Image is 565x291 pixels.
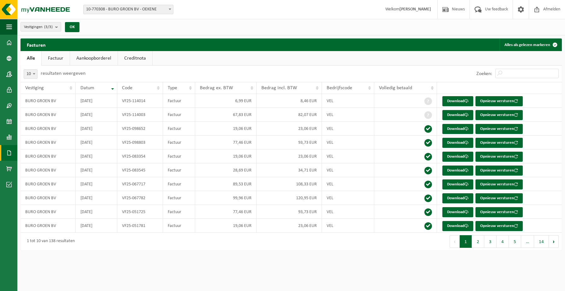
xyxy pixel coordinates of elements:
td: Factuur [163,94,195,108]
td: BURO GROEN BV [20,191,76,205]
a: Aankoopborderel [70,51,118,66]
td: VF25-114003 [117,108,163,122]
td: BURO GROEN BV [20,122,76,136]
td: 108,33 EUR [257,177,322,191]
td: VF25-098652 [117,122,163,136]
td: VEL [322,149,374,163]
td: BURO GROEN BV [20,136,76,149]
span: Datum [80,85,94,90]
button: Opnieuw versturen [475,179,523,189]
td: Factuur [163,177,195,191]
td: Factuur [163,136,195,149]
td: VEL [322,219,374,233]
strong: [PERSON_NAME] [399,7,431,12]
button: Opnieuw versturen [475,138,523,148]
count: (3/3) [44,25,53,29]
td: 6,99 EUR [195,94,257,108]
td: [DATE] [76,191,117,205]
a: Download [442,124,473,134]
a: Download [442,179,473,189]
td: 93,73 EUR [257,136,322,149]
a: Download [442,152,473,162]
td: BURO GROEN BV [20,149,76,163]
button: Opnieuw versturen [475,166,523,176]
td: [DATE] [76,122,117,136]
td: VEL [322,94,374,108]
td: [DATE] [76,163,117,177]
h2: Facturen [20,38,52,51]
td: VEL [322,136,374,149]
td: 89,53 EUR [195,177,257,191]
button: 1 [460,235,472,248]
button: Opnieuw versturen [475,96,523,106]
a: Download [442,166,473,176]
td: [DATE] [76,136,117,149]
td: 28,69 EUR [195,163,257,177]
td: BURO GROEN BV [20,177,76,191]
button: 5 [509,235,521,248]
td: [DATE] [76,219,117,233]
a: Download [442,221,473,231]
td: VEL [322,163,374,177]
button: Next [549,235,559,248]
span: Type [168,85,177,90]
span: Bedrag ex. BTW [200,85,233,90]
button: Opnieuw versturen [475,207,523,217]
td: VF25-083545 [117,163,163,177]
td: 23,06 EUR [257,149,322,163]
button: Alles als gelezen markeren [499,38,561,51]
a: Download [442,193,473,203]
td: VF25-098803 [117,136,163,149]
label: Zoeken: [476,71,492,76]
a: Download [442,96,473,106]
td: 19,06 EUR [195,122,257,136]
button: 2 [472,235,484,248]
td: 99,96 EUR [195,191,257,205]
td: VF25-083354 [117,149,163,163]
td: 77,46 EUR [195,136,257,149]
a: Download [442,110,473,120]
td: BURO GROEN BV [20,219,76,233]
a: Download [442,138,473,148]
td: VF25-051725 [117,205,163,219]
td: [DATE] [76,205,117,219]
span: Vestiging [25,85,44,90]
td: BURO GROEN BV [20,163,76,177]
td: 19,06 EUR [195,149,257,163]
button: Opnieuw versturen [475,152,523,162]
td: 120,95 EUR [257,191,322,205]
td: 77,46 EUR [195,205,257,219]
td: 19,06 EUR [195,219,257,233]
a: Alle [20,51,41,66]
td: Factuur [163,122,195,136]
span: 10 [24,70,37,79]
span: Bedrag incl. BTW [261,85,297,90]
td: Factuur [163,191,195,205]
a: Creditnota [118,51,152,66]
button: 4 [497,235,509,248]
span: Vestigingen [24,22,53,32]
td: BURO GROEN BV [20,205,76,219]
button: Opnieuw versturen [475,221,523,231]
td: 23,06 EUR [257,219,322,233]
div: 1 tot 10 van 138 resultaten [24,236,75,247]
a: Factuur [42,51,70,66]
td: 93,73 EUR [257,205,322,219]
td: Factuur [163,108,195,122]
button: Opnieuw versturen [475,193,523,203]
label: resultaten weergeven [41,71,85,76]
span: 10 [24,69,38,79]
button: Opnieuw versturen [475,110,523,120]
td: VEL [322,108,374,122]
button: Vestigingen(3/3) [20,22,61,32]
td: Factuur [163,205,195,219]
td: VEL [322,205,374,219]
td: BURO GROEN BV [20,94,76,108]
a: Download [442,207,473,217]
button: 14 [534,235,549,248]
td: VEL [322,177,374,191]
td: [DATE] [76,149,117,163]
td: VEL [322,191,374,205]
span: Volledig betaald [379,85,412,90]
td: Factuur [163,149,195,163]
